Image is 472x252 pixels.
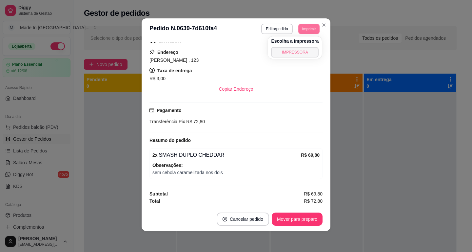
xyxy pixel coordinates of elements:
span: Transferência Pix [149,119,185,124]
div: SMASH DUPLO CHEDDAR [152,151,301,159]
strong: Total [149,198,160,204]
button: Imprimir [298,24,320,34]
span: dollar [149,68,155,73]
span: [PERSON_NAME] , 123 [149,57,199,63]
button: Editarpedido [261,24,292,34]
span: R$ 69,80 [304,190,323,197]
span: pushpin [149,49,155,55]
strong: Endereço [157,50,178,55]
strong: R$ 69,80 [301,152,320,158]
span: close-circle [223,217,227,221]
strong: Observações: [152,163,183,168]
h3: Pedido N. 0639-7d610fa4 [149,24,217,34]
span: R$ 72,80 [304,197,323,205]
strong: Subtotal [149,191,168,196]
span: sem cebola caramelizada nos dois [152,169,320,176]
span: credit-card [149,108,154,113]
button: IMPRESSORA [271,47,319,57]
strong: Pagamento [157,108,181,113]
button: Close [319,20,329,30]
span: R$ 3,00 [149,76,166,81]
strong: Taxa de entrega [157,68,192,73]
strong: Resumo do pedido [149,138,191,143]
button: close-circleCancelar pedido [217,213,269,226]
strong: 2 x [152,152,158,158]
button: Copiar Endereço [213,82,258,96]
button: Mover para preparo [272,213,323,226]
span: R$ 72,80 [185,119,205,124]
h4: Escolha a impressora [271,38,319,44]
